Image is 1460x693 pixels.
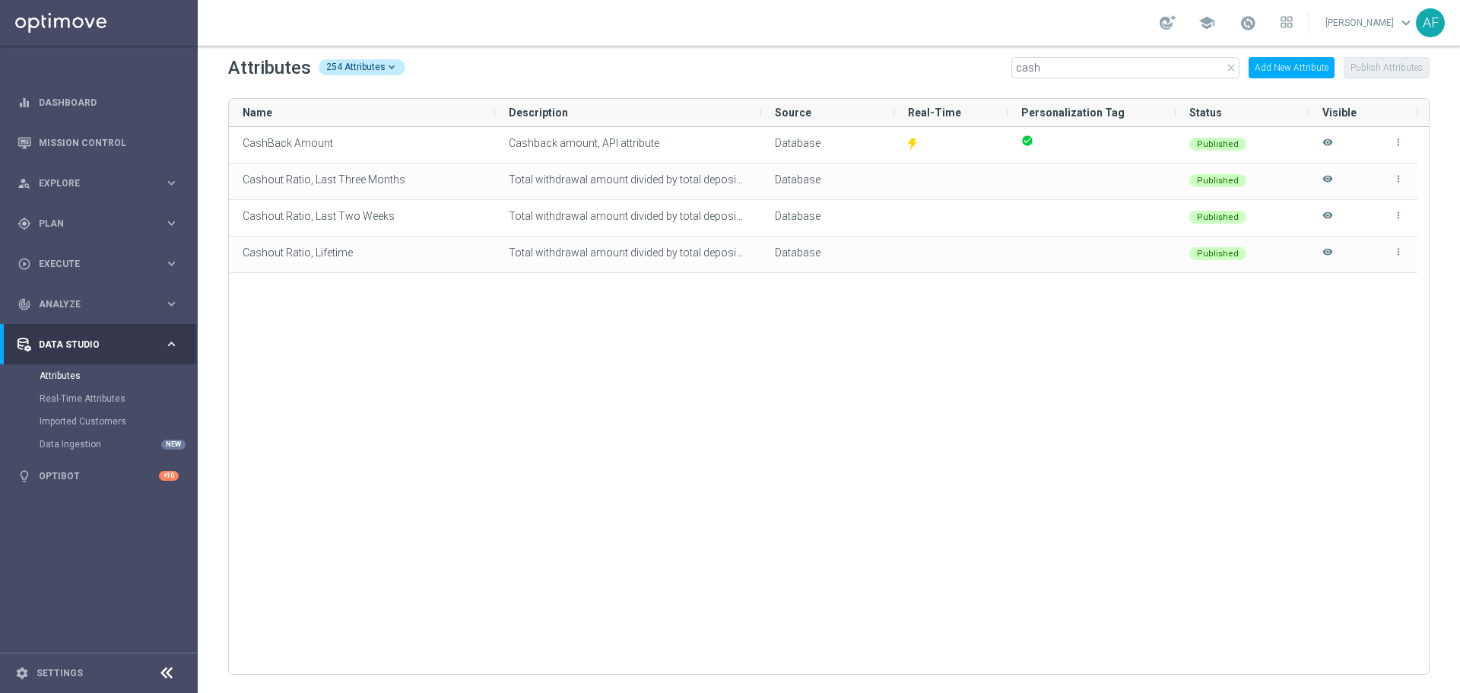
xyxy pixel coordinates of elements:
div: Mission Control [17,122,179,163]
span: Cashout Ratio, Last Two Weeks [243,210,395,222]
span: Execute [39,259,164,269]
span: Source [775,106,811,119]
i: person_search [17,176,31,190]
div: Imported Customers [40,410,196,433]
i: equalizer [17,96,31,110]
a: Data Ingestion [40,438,158,450]
span: Plan [39,219,164,228]
div: Type [775,237,881,268]
i: Hide attribute [1322,210,1333,235]
h2: Attributes [228,56,311,80]
a: Mission Control [39,122,179,163]
i: Hide attribute [1322,246,1333,272]
div: Published [1189,247,1246,260]
span: Data Studio [39,340,164,349]
div: Published [1189,138,1246,151]
button: person_search Explore keyboard_arrow_right [17,177,179,189]
div: Data Studio [17,338,164,351]
button: track_changes Analyze keyboard_arrow_right [17,298,179,310]
span: Database [775,246,820,259]
div: Type [775,201,881,231]
i: more_vert [1393,137,1404,148]
span: Explore [39,179,164,188]
i: play_circle_outline [17,257,31,271]
span: check_circle [1021,135,1033,147]
div: +10 [159,471,179,481]
div: Analyze [17,297,164,311]
div: Published [1189,211,1246,224]
span: school [1198,14,1215,31]
i: keyboard_arrow_right [164,176,179,190]
a: Optibot [39,456,159,496]
button: play_circle_outline Execute keyboard_arrow_right [17,258,179,270]
i: keyboard_arrow_right [164,297,179,311]
i: more_vert [1393,173,1404,184]
a: Imported Customers [40,415,158,428]
i: track_changes [17,297,31,311]
div: Type [775,164,881,195]
button: equalizer Dashboard [17,97,179,109]
span: keyboard_arrow_down [1398,14,1414,31]
i: lightbulb [17,469,31,483]
i: keyboard_arrow_right [164,216,179,230]
div: 254 Attributes [319,59,405,75]
div: NEW [161,440,186,450]
span: Status [1189,106,1222,119]
input: Quick find attribute [1011,57,1239,78]
span: Visible [1322,106,1357,119]
span: Name [243,106,272,119]
a: Dashboard [39,82,179,122]
i: settings [15,666,29,680]
button: gps_fixed Plan keyboard_arrow_right [17,218,179,230]
i: Hide attribute [1322,137,1333,162]
button: Add New Attribute [1249,57,1335,78]
span: Database [775,210,820,222]
div: Optibot [17,456,179,496]
span: Real-Time [908,106,961,119]
a: Real-Time Attributes [40,393,158,405]
span: Database [775,173,820,186]
button: Mission Control [17,137,179,149]
span: Personalization Tag [1021,106,1125,119]
span: Cashout Ratio, Lifetime [243,246,353,259]
i: keyboard_arrow_right [164,256,179,271]
div: Data Ingestion [40,433,196,456]
button: Data Studio keyboard_arrow_right [17,339,179,351]
div: Dashboard [17,82,179,122]
a: [PERSON_NAME]keyboard_arrow_down [1324,11,1416,34]
div: Plan [17,217,164,230]
span: Total withdrawal amount divided by total deposit amount, last two weeks [509,210,855,222]
i: keyboard_arrow_right [164,337,179,351]
i: gps_fixed [17,217,31,230]
div: Attributes [40,364,196,387]
span: Analyze [39,300,164,309]
div: Type [775,128,881,158]
a: Settings [36,669,83,678]
div: AF [1416,8,1445,37]
div: Real-Time Attributes [40,387,196,410]
div: Execute [17,257,164,271]
span: Database [775,137,820,149]
span: Cashback amount, API attribute [509,137,659,149]
span: Total withdrawal amount divided by total deposit amount, last three months [509,173,868,186]
a: Attributes [40,370,158,382]
i: close [1225,62,1237,74]
div: Published [1189,174,1246,187]
span: Total withdrawal amount divided by total deposit amount, lifetime [509,246,818,259]
i: more_vert [1393,246,1404,257]
span: CashBack Amount [243,137,333,149]
button: lightbulb Optibot +10 [17,470,179,482]
img: realtime [908,138,917,150]
i: Hide attribute [1322,173,1333,199]
span: Cashout Ratio, Last Three Months [243,173,405,186]
i: more_vert [1393,210,1404,221]
span: Description [509,106,568,119]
